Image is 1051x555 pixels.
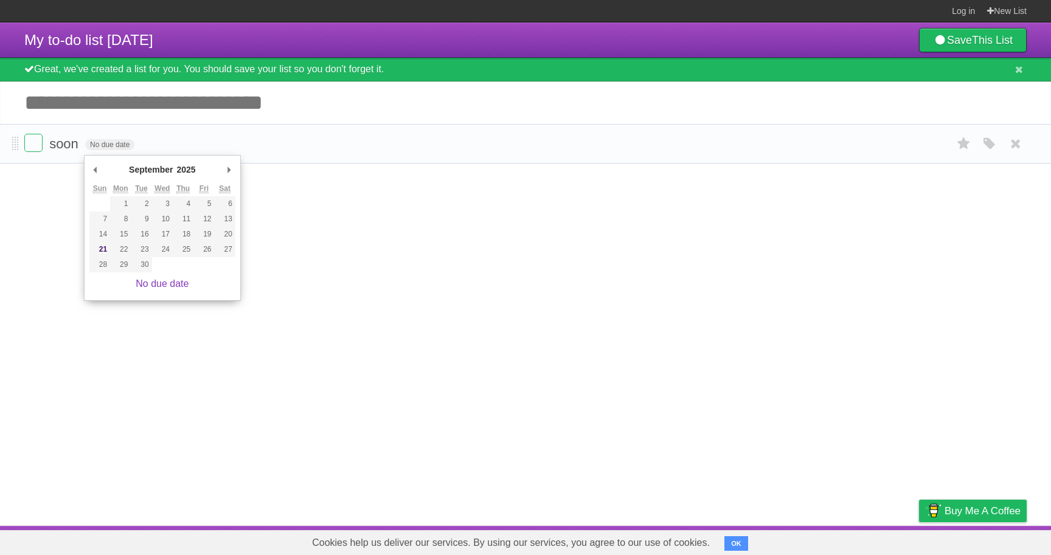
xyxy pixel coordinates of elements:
[24,32,153,48] span: My to-do list [DATE]
[131,212,151,227] button: 9
[131,227,151,242] button: 16
[173,212,193,227] button: 11
[215,242,235,257] button: 27
[193,196,214,212] button: 5
[127,160,175,179] div: September
[757,529,783,552] a: About
[110,212,131,227] button: 8
[925,500,942,521] img: Buy me a coffee
[110,257,131,272] button: 29
[89,160,102,179] button: Previous Month
[176,184,190,193] abbr: Thursday
[215,212,235,227] button: 13
[903,529,935,552] a: Privacy
[862,529,889,552] a: Terms
[173,242,193,257] button: 25
[152,227,173,242] button: 17
[24,134,43,152] label: Done
[724,536,748,551] button: OK
[152,212,173,227] button: 10
[199,184,209,193] abbr: Friday
[919,28,1027,52] a: SaveThis List
[131,257,151,272] button: 30
[152,196,173,212] button: 3
[219,184,231,193] abbr: Saturday
[49,136,82,151] span: soon
[215,196,235,212] button: 6
[85,139,134,150] span: No due date
[136,278,189,289] a: No due date
[110,242,131,257] button: 22
[972,34,1013,46] b: This List
[131,242,151,257] button: 23
[89,227,110,242] button: 14
[223,160,235,179] button: Next Month
[110,196,131,212] button: 1
[300,531,722,555] span: Cookies help us deliver our services. By using our services, you agree to our use of cookies.
[173,196,193,212] button: 4
[89,257,110,272] button: 28
[215,227,235,242] button: 20
[950,529,1027,552] a: Suggest a feature
[93,184,107,193] abbr: Sunday
[193,227,214,242] button: 19
[110,227,131,242] button: 15
[152,242,173,257] button: 24
[173,227,193,242] button: 18
[154,184,170,193] abbr: Wednesday
[89,242,110,257] button: 21
[952,134,976,154] label: Star task
[919,500,1027,522] a: Buy me a coffee
[193,212,214,227] button: 12
[113,184,128,193] abbr: Monday
[135,184,147,193] abbr: Tuesday
[945,500,1021,522] span: Buy me a coffee
[797,529,847,552] a: Developers
[193,242,214,257] button: 26
[89,212,110,227] button: 7
[175,160,197,179] div: 2025
[131,196,151,212] button: 2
